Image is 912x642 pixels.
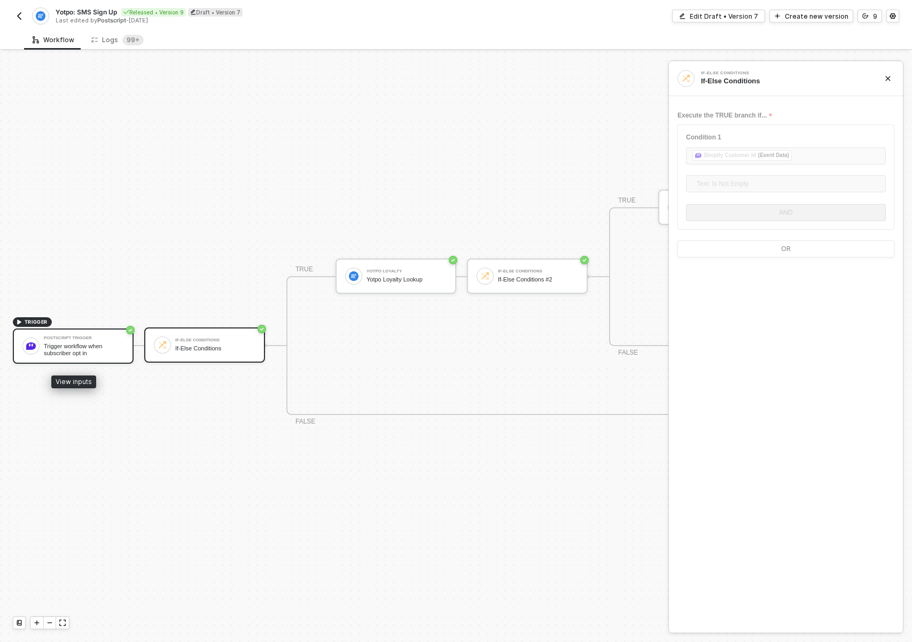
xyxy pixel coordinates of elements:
[672,10,765,22] button: Edit Draft • Version 7
[13,10,26,22] button: back
[56,7,117,17] span: Yotpo: SMS Sign Up
[175,345,255,352] div: If-Else Conditions
[701,76,868,86] div: If-Else Conditions
[367,276,447,283] div: Yotpo Loyalty Lookup
[51,375,96,388] div: View inputs
[769,10,853,22] button: Create new version
[258,325,266,333] span: icon-success-page
[26,341,36,351] img: icon
[873,12,877,21] div: 9
[295,417,315,427] div: FALSE
[295,264,313,275] div: TRUE
[34,620,40,626] span: icon-play
[46,620,53,626] span: icon-minus
[862,13,869,19] span: icon-versioning
[56,17,455,25] div: Last edited by - [DATE]
[97,17,126,24] span: Postscript
[59,620,66,626] span: icon-expand
[885,75,891,82] span: icon-close
[122,35,144,45] sup: 38132
[679,13,685,19] span: icon-edit
[349,271,358,281] img: icon
[785,12,848,21] div: Create new version
[618,348,638,358] div: FALSE
[25,318,48,326] span: TRIGGER
[158,340,167,350] img: icon
[498,269,578,273] div: If-Else Conditions
[175,338,255,342] div: If-Else Conditions
[190,9,196,15] span: icon-edit
[33,36,74,44] div: Workflow
[91,35,144,45] div: Logs
[774,13,781,19] span: icon-play
[695,152,701,159] img: fieldIcon
[126,326,135,334] span: icon-success-page
[188,8,243,17] div: Draft • Version 7
[480,271,490,281] img: icon
[15,12,24,20] img: back
[367,269,447,273] div: Yotpo Loyalty
[44,343,124,356] div: Trigger workflow when subscriber opt in
[121,8,186,17] div: Released • Version 9
[449,256,457,264] span: icon-success-page
[580,256,589,264] span: icon-success-page
[44,336,124,340] div: Postscript Trigger
[498,276,578,283] div: If-Else Conditions #2
[858,10,882,22] button: 9
[618,195,636,206] div: TRUE
[890,13,896,19] span: icon-settings
[16,319,22,325] span: icon-play
[701,71,861,75] div: If-Else Conditions
[681,74,691,83] img: integration-icon
[690,12,758,21] div: Edit Draft • Version 7
[36,11,45,21] img: integration-icon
